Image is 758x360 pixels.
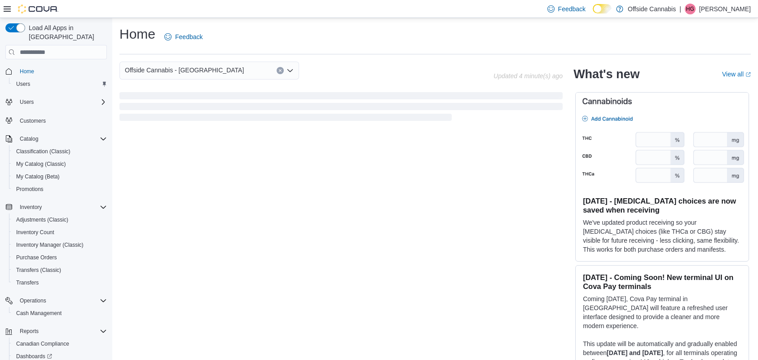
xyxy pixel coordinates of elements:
[583,218,741,254] p: We've updated product receiving so your [MEDICAL_DATA] choices (like THCa or CBG) stay visible fo...
[583,273,741,291] h3: [DATE] - Coming Soon! New terminal UI on Cova Pay terminals
[9,338,110,350] button: Canadian Compliance
[13,184,47,195] a: Promotions
[13,227,58,238] a: Inventory Count
[16,80,30,88] span: Users
[9,239,110,251] button: Inventory Manager (Classic)
[16,295,50,306] button: Operations
[20,297,46,304] span: Operations
[494,72,563,80] p: Updated 4 minute(s) ago
[16,115,107,126] span: Customers
[593,4,612,13] input: Dark Mode
[13,338,73,349] a: Canadian Compliance
[13,308,107,319] span: Cash Management
[16,254,57,261] span: Purchase Orders
[13,214,107,225] span: Adjustments (Classic)
[16,97,37,107] button: Users
[16,353,52,360] span: Dashboards
[175,32,203,41] span: Feedback
[16,340,69,347] span: Canadian Compliance
[16,295,107,306] span: Operations
[16,202,107,213] span: Inventory
[2,65,110,78] button: Home
[2,294,110,307] button: Operations
[13,159,107,169] span: My Catalog (Classic)
[13,252,107,263] span: Purchase Orders
[13,159,70,169] a: My Catalog (Classic)
[161,28,206,46] a: Feedback
[16,66,38,77] a: Home
[9,145,110,158] button: Classification (Classic)
[125,65,244,76] span: Offside Cannabis - [GEOGRAPHIC_DATA]
[20,328,39,335] span: Reports
[13,171,107,182] span: My Catalog (Beta)
[277,67,284,74] button: Clear input
[20,68,34,75] span: Home
[16,97,107,107] span: Users
[16,326,42,337] button: Reports
[2,114,110,127] button: Customers
[13,240,107,250] span: Inventory Manager (Classic)
[593,13,593,14] span: Dark Mode
[16,279,39,286] span: Transfers
[679,4,681,14] p: |
[573,67,639,81] h2: What's new
[13,227,107,238] span: Inventory Count
[2,133,110,145] button: Catalog
[558,4,586,13] span: Feedback
[13,277,42,288] a: Transfers
[16,267,61,274] span: Transfers (Classic)
[13,240,87,250] a: Inventory Manager (Classic)
[13,214,72,225] a: Adjustments (Classic)
[13,79,107,89] span: Users
[16,116,49,126] a: Customers
[119,94,563,123] span: Loading
[2,96,110,108] button: Users
[16,241,84,249] span: Inventory Manager (Classic)
[13,308,65,319] a: Cash Management
[9,183,110,196] button: Promotions
[13,171,63,182] a: My Catalog (Beta)
[9,226,110,239] button: Inventory Count
[9,264,110,276] button: Transfers (Classic)
[583,196,741,214] h3: [DATE] - [MEDICAL_DATA] choices are now saved when receiving
[20,117,46,124] span: Customers
[16,216,68,223] span: Adjustments (Classic)
[16,326,107,337] span: Reports
[16,186,44,193] span: Promotions
[9,78,110,90] button: Users
[722,71,751,78] a: View allExternal link
[686,4,694,14] span: HG
[286,67,294,74] button: Open list of options
[13,146,74,157] a: Classification (Classic)
[13,146,107,157] span: Classification (Classic)
[16,229,54,236] span: Inventory Count
[628,4,676,14] p: Offside Cannabis
[20,135,38,142] span: Catalog
[9,158,110,170] button: My Catalog (Classic)
[2,201,110,213] button: Inventory
[16,66,107,77] span: Home
[16,173,60,180] span: My Catalog (Beta)
[13,252,61,263] a: Purchase Orders
[13,338,107,349] span: Canadian Compliance
[25,23,107,41] span: Load All Apps in [GEOGRAPHIC_DATA]
[16,160,66,168] span: My Catalog (Classic)
[13,184,107,195] span: Promotions
[607,349,663,356] strong: [DATE] and [DATE]
[16,202,45,213] button: Inventory
[119,25,155,43] h1: Home
[583,294,741,330] p: Coming [DATE], Cova Pay terminal in [GEOGRAPHIC_DATA] will feature a refreshed user interface des...
[20,204,42,211] span: Inventory
[745,72,751,77] svg: External link
[16,148,71,155] span: Classification (Classic)
[9,307,110,320] button: Cash Management
[16,133,107,144] span: Catalog
[13,265,65,276] a: Transfers (Classic)
[20,98,34,106] span: Users
[13,79,34,89] a: Users
[18,4,58,13] img: Cova
[685,4,696,14] div: Holly Garel
[13,277,107,288] span: Transfers
[699,4,751,14] p: [PERSON_NAME]
[2,325,110,338] button: Reports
